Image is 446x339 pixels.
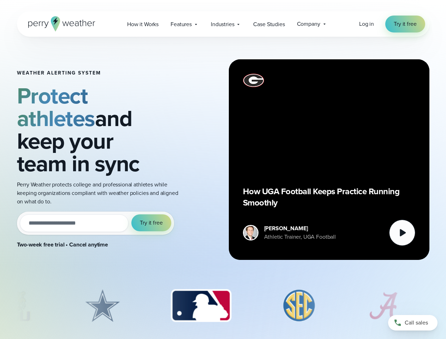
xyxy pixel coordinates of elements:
img: MLB.svg [163,288,238,323]
div: 2 of 8 [75,288,130,323]
a: Case Studies [247,17,291,31]
span: Case Studies [253,20,285,29]
p: Perry Weather protects college and professional athletes while keeping organizations compliant wi... [17,180,182,206]
img: University-of-Alabama.svg [361,288,407,323]
img: %E2%9C%85-Dallas-Cowboys.svg [75,288,130,323]
strong: Two-week free trial • Cancel anytime [17,240,108,249]
span: Industries [211,20,234,29]
a: Call sales [388,315,438,331]
span: Company [297,20,320,28]
div: 3 of 8 [163,288,238,323]
div: 5 of 8 [361,288,407,323]
span: Try it free [394,20,416,28]
span: Call sales [405,319,428,327]
a: Try it free [385,16,425,32]
h2: and keep your team in sync [17,84,182,175]
h1: Weather Alerting System [17,70,182,76]
button: Try it free [131,214,171,231]
span: Try it free [140,219,162,227]
div: slideshow [17,288,429,327]
span: Features [171,20,192,29]
a: Log in [359,20,374,28]
img: %E2%9C%85-SEC.svg [272,288,327,323]
span: How it Works [127,20,159,29]
div: 4 of 8 [272,288,327,323]
div: Athletic Trainer, UGA Football [264,233,336,241]
p: How UGA Football Keeps Practice Running Smoothly [243,186,415,208]
div: [PERSON_NAME] [264,224,336,233]
strong: Protect athletes [17,79,95,135]
a: How it Works [121,17,165,31]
